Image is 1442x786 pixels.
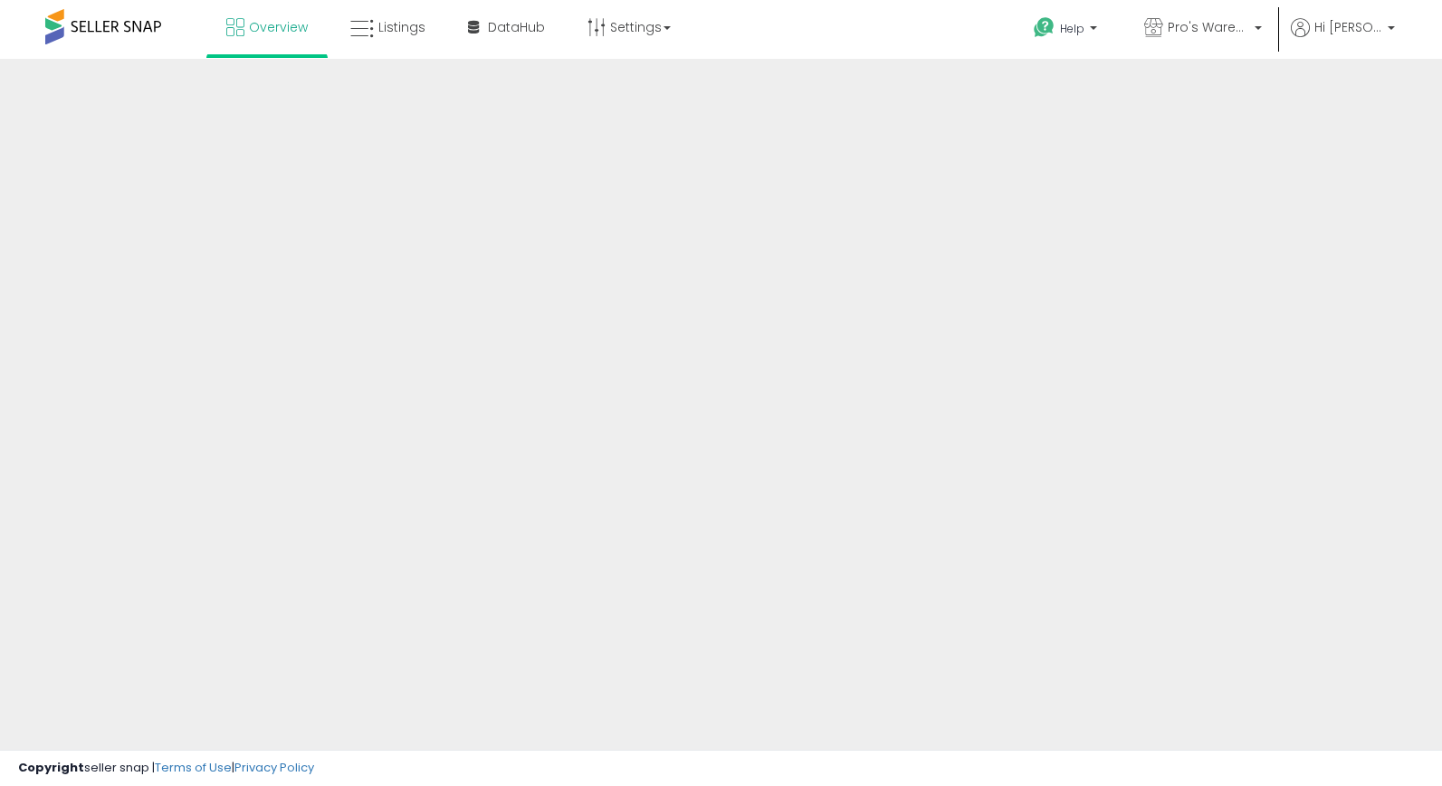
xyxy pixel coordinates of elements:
a: Help [1019,3,1115,59]
span: Help [1060,21,1084,36]
a: Hi [PERSON_NAME] [1291,18,1395,59]
span: Listings [378,18,425,36]
span: Pro's Warehouse [1168,18,1249,36]
span: DataHub [488,18,545,36]
div: seller snap | | [18,760,314,777]
span: Hi [PERSON_NAME] [1314,18,1382,36]
a: Privacy Policy [234,759,314,776]
a: Terms of Use [155,759,232,776]
span: Overview [249,18,308,36]
strong: Copyright [18,759,84,776]
i: Get Help [1033,16,1055,39]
